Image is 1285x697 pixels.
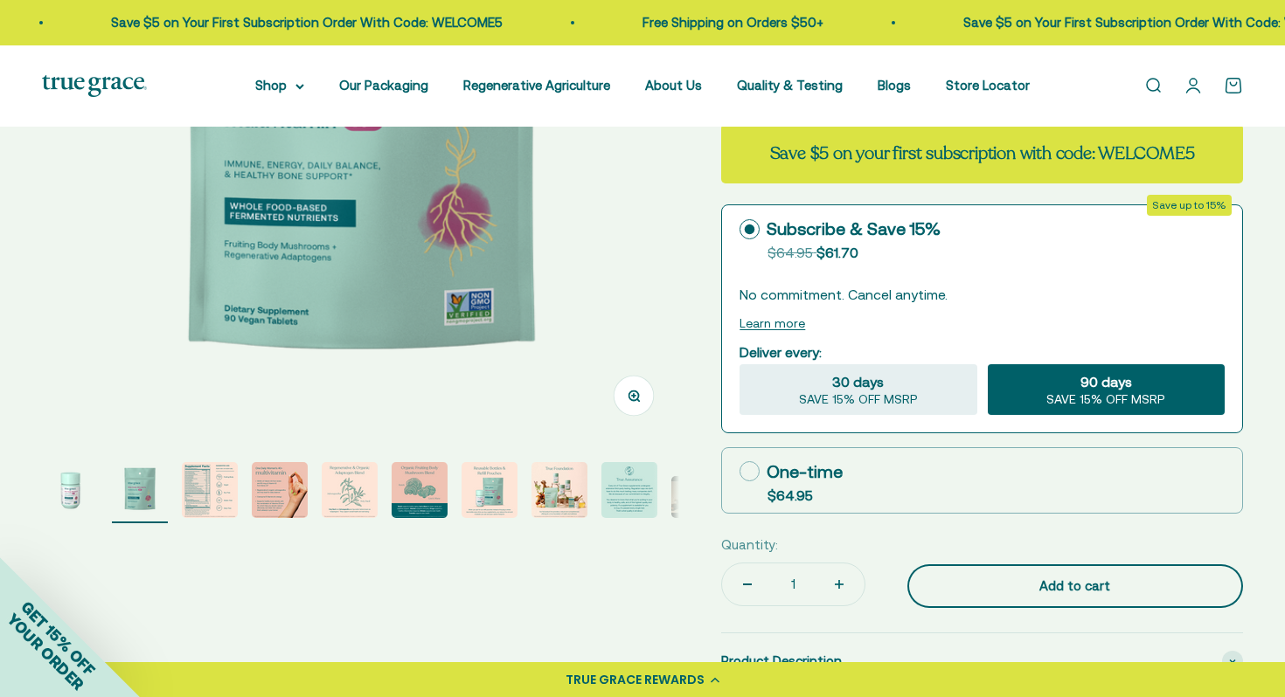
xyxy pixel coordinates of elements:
img: Our full product line provides a robust and comprehensive offering for a true foundation of healt... [531,462,587,518]
summary: Shop [255,75,304,96]
img: Fruiting Body Vegan Soy Free Gluten Free Dairy Free [182,462,238,518]
summary: Product Description [721,633,1243,689]
a: Our Packaging [339,78,428,93]
label: Quantity: [721,535,778,556]
button: Go to item 3 [182,462,238,523]
p: Save $5 on Your First Subscription Order With Code: WELCOME5 [52,12,444,33]
span: Product Description [721,651,842,672]
img: Reishi supports healthy aging. Lion's Mane for brain, nerve, and cognitive support. Maitake suppo... [392,462,448,518]
a: About Us [645,78,702,93]
img: Daily Multivitamin for Immune Support, Energy, Daily Balance, and Healthy Bone Support* - Vitamin... [112,462,168,518]
button: Increase quantity [814,563,865,605]
span: GET 15% OFF [17,597,99,679]
a: Regenerative Agriculture [463,78,610,93]
button: Go to item 6 [392,462,448,523]
button: Go to item 4 [252,462,308,523]
button: Go to item 10 [671,476,727,523]
button: Go to item 8 [531,462,587,523]
span: YOUR ORDER [3,610,87,694]
button: Decrease quantity [722,563,773,605]
img: When you opt out for our refill pouches instead of buying a whole new bottle every time you buy s... [462,462,517,518]
div: TRUE GRACE REWARDS [566,671,705,689]
a: Store Locator [946,78,1030,93]
a: Quality & Testing [737,78,843,93]
img: Holy Basil and Ashwagandha are Ayurvedic herbs known as "adaptogens." They support overall health... [322,462,378,518]
button: Go to item 7 [462,462,517,523]
img: Every lot of True Grace supplements undergoes extensive third-party testing. Regulation says we d... [601,462,657,518]
img: - 1200IU of Vitamin D3 from lichen and 60 mcg of Vitamin K2 from Mena-Q7 - Regenerative & organic... [252,462,308,518]
button: Go to item 5 [322,462,378,523]
button: Add to cart [907,564,1243,608]
img: Daily Multivitamin for Immune Support, Energy, Daily Balance, and Healthy Bone Support* Vitamin A... [42,462,98,518]
a: Blogs [878,78,911,93]
strong: Save $5 on your first subscription with code: WELCOME5 [770,141,1195,165]
a: Free Shipping on Orders $50+ [584,15,765,30]
button: Go to item 2 [112,462,168,523]
button: Go to item 9 [601,462,657,523]
div: Add to cart [942,576,1208,597]
button: Go to item 1 [42,462,98,523]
